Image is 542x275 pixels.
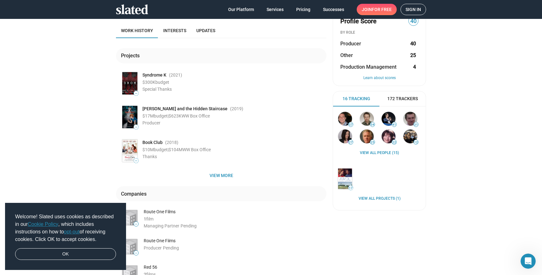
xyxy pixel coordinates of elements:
[340,40,361,47] span: Producer
[340,52,353,59] span: Other
[360,112,374,126] img: Jeff Kleeman
[182,113,210,118] span: WW Box Office
[15,213,116,243] span: Welcome! Slated uses cookies as described in our , which includes instructions on how to of recei...
[144,223,179,228] span: Managing Partner
[401,4,426,15] a: Sign in
[349,140,353,144] span: 27
[521,254,536,269] iframe: Intercom live chat
[163,245,179,250] span: Pending
[181,223,197,228] span: Pending
[122,140,137,162] img: Poster: Book Club
[134,125,138,129] span: —
[359,196,401,201] a: View all Projects (1)
[142,106,228,112] span: [PERSON_NAME] and the Hidden Staircase
[370,123,375,127] span: 54
[196,28,215,33] span: Updates
[134,159,138,163] span: —
[409,17,418,26] span: 40
[340,76,418,81] button: Learn about scores
[338,169,352,189] img: AWOL
[121,52,142,59] div: Projects
[291,4,315,15] a: Pricing
[349,123,353,127] span: 57
[414,140,418,144] span: 12
[144,238,326,244] div: Route One Fiims
[144,216,146,221] span: 1
[362,4,392,15] span: Join
[340,30,418,35] div: BY ROLE
[169,113,182,118] span: $623K
[230,106,243,112] span: (2019 )
[360,129,374,143] img: Scott Macaulay
[410,40,416,47] strong: 40
[403,129,417,143] img: Tamar Simon
[403,112,417,126] img: Cotty Chubb
[142,87,172,92] span: Special Thanks
[406,4,421,15] span: Sign in
[121,170,321,181] span: View more
[142,120,160,125] span: Producer
[154,147,168,152] span: budget
[121,28,153,33] span: Work history
[169,72,182,78] span: (2021 )
[228,4,254,15] span: Our Platform
[340,17,377,26] span: Profile Score
[382,129,395,143] img: Jane Goldenring
[15,248,116,260] a: dismiss cookie message
[413,64,416,70] strong: 4
[296,4,310,15] span: Pricing
[338,129,352,143] img: Joanne Wiles
[154,113,168,118] span: budget
[165,140,178,146] span: (2018 )
[392,123,396,127] span: 41
[116,170,326,181] button: View more
[134,222,138,226] span: —
[169,147,182,152] span: $104M
[338,112,352,126] img: Eddie Rubin
[122,72,137,95] img: Poster: Syndrome K
[144,245,162,250] span: Producer
[142,154,157,159] span: Thanks
[392,140,396,144] span: 22
[357,4,397,15] a: Joinfor free
[64,229,80,234] a: opt-out
[134,251,138,255] span: —
[146,216,153,221] span: film
[343,96,370,102] span: 16 Tracking
[191,23,220,38] a: Updates
[28,221,58,227] a: Cookie Policy
[142,72,166,78] span: Syndrome K
[158,23,191,38] a: Interests
[163,28,186,33] span: Interests
[360,151,399,156] a: View all People (15)
[142,140,163,146] span: Book Club
[414,123,418,127] span: 31
[349,186,353,190] span: 17
[372,4,392,15] span: for free
[337,167,353,190] a: AWOL
[142,80,155,85] span: $300K
[410,52,416,59] strong: 25
[387,96,418,102] span: 172 Trackers
[267,4,284,15] span: Services
[262,4,289,15] a: Services
[134,92,138,95] span: —
[223,4,259,15] a: Our Platform
[182,147,211,152] span: WW Box Office
[5,203,126,270] div: cookieconsent
[144,209,326,215] div: Route One Films
[142,147,154,152] span: $10M
[122,239,137,254] img: Route One Fiims
[370,140,375,144] span: 25
[318,4,349,15] a: Successes
[382,112,395,126] img: Stephan Paternot
[142,113,154,118] span: $17M
[122,210,137,225] img: Route One Films
[144,264,326,270] div: Red 56
[323,4,344,15] span: Successes
[155,80,169,85] span: budget
[116,23,158,38] a: Work history
[122,106,137,128] img: Poster: Nancy Drew and the Hidden Staircase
